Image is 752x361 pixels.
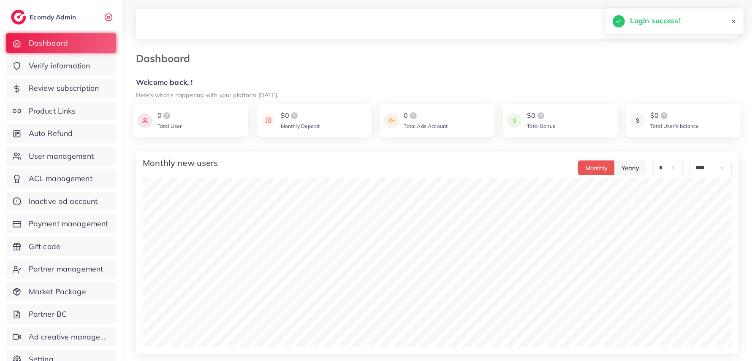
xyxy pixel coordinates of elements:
img: logo [11,10,26,24]
a: Review subscription [6,79,116,98]
img: logo [408,111,418,121]
a: Dashboard [6,33,116,53]
span: Review subscription [29,83,99,94]
img: logo [536,111,546,121]
img: logo [659,111,669,121]
a: Verify information [6,56,116,76]
h3: Dashboard [136,52,197,65]
span: Partner management [29,263,103,274]
span: Total User’s balance [650,123,699,129]
h4: Monthly new users [143,158,218,168]
span: Product Links [29,106,76,117]
h5: Login success! [630,15,681,26]
h5: Welcome back, ! [136,78,738,87]
img: logo [162,111,172,121]
span: Monthly Deposit [281,123,320,129]
a: Gift code [6,237,116,256]
img: icon payment [138,111,152,130]
span: Ad creative management [29,331,110,342]
span: Auto Refund [29,128,73,139]
div: 0 [157,111,182,121]
h2: Ecomdy Admin [30,13,78,21]
div: 0 [404,111,448,121]
a: ACL management [6,169,116,188]
span: Verify information [29,60,90,71]
span: Total Ads Account [404,123,448,129]
button: Monthly [578,160,615,175]
span: Partner BC [29,309,67,320]
span: Gift code [29,241,60,252]
img: icon payment [507,111,522,130]
div: $0 [527,111,555,121]
a: Inactive ad account [6,192,116,211]
small: Here's what's happening with your platform [DATE]. [136,91,278,98]
img: logo [289,111,299,121]
span: Total User [157,123,182,129]
a: Partner BC [6,304,116,324]
a: User management [6,147,116,166]
a: Auto Refund [6,124,116,143]
button: Yearly [614,160,646,175]
a: Product Links [6,101,116,121]
span: Dashboard [29,38,68,49]
img: icon payment [384,111,399,130]
span: Market Package [29,286,86,297]
span: Total Bonus [527,123,555,129]
span: Inactive ad account [29,196,98,207]
div: $0 [650,111,699,121]
a: logoEcomdy Admin [11,10,78,24]
a: Payment management [6,214,116,233]
span: User management [29,151,94,162]
span: ACL management [29,173,92,184]
div: $0 [281,111,320,121]
img: icon payment [261,111,276,130]
img: icon payment [630,111,645,130]
span: Payment management [29,218,109,229]
a: Ad creative management [6,327,116,347]
a: Partner management [6,259,116,279]
a: Market Package [6,282,116,301]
